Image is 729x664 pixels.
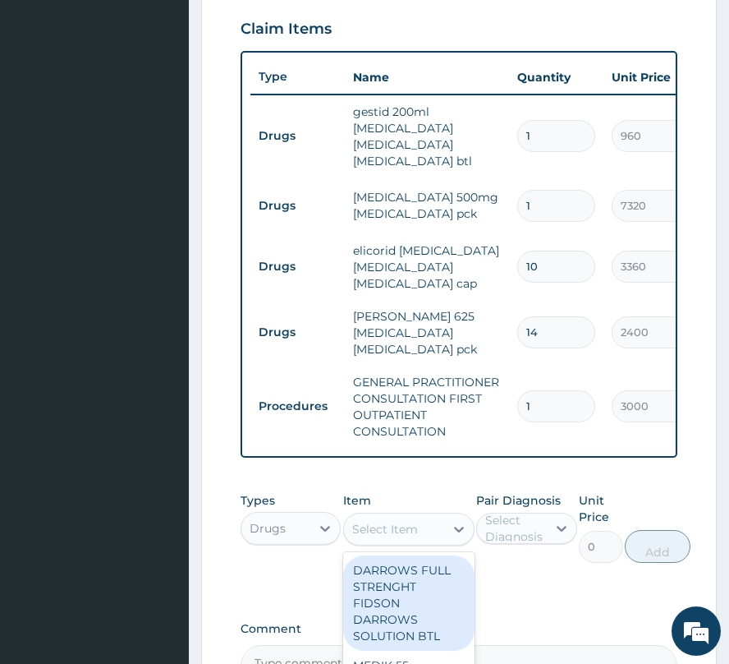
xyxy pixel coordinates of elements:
label: Types [241,494,275,508]
td: elicorid [MEDICAL_DATA] [MEDICAL_DATA] [MEDICAL_DATA] cap [345,234,509,300]
div: Select Item [352,521,418,537]
div: Chat with us now [85,92,276,113]
td: GENERAL PRACTITIONER CONSULTATION FIRST OUTPATIENT CONSULTATION [345,366,509,448]
td: Drugs [250,317,345,348]
th: Quantity [509,61,603,94]
label: Item [343,492,371,509]
div: Drugs [250,520,286,537]
td: Drugs [250,121,345,151]
td: gestid 200ml [MEDICAL_DATA] [MEDICAL_DATA] [MEDICAL_DATA] btl [345,95,509,178]
td: Drugs [250,191,345,221]
div: Select Diagnosis [485,512,544,545]
td: [MEDICAL_DATA] 500mg [MEDICAL_DATA] pck [345,181,509,230]
span: We're online! [95,207,227,373]
textarea: Type your message and hit 'Enter' [8,449,313,506]
label: Comment [241,622,677,636]
div: DARROWS FULL STRENGHT FIDSON DARROWS SOLUTION BTL [343,556,475,651]
div: Minimize live chat window [269,8,309,48]
h3: Claim Items [241,21,332,39]
th: Name [345,61,509,94]
img: d_794563401_company_1708531726252_794563401 [30,82,66,123]
th: Type [250,62,345,92]
td: Drugs [250,251,345,282]
button: Add [625,530,690,563]
td: Procedures [250,391,345,422]
th: Unit Price [603,61,698,94]
label: Pair Diagnosis [476,492,561,509]
td: [PERSON_NAME] 625 [MEDICAL_DATA] [MEDICAL_DATA] pck [345,300,509,366]
label: Unit Price [579,492,622,525]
